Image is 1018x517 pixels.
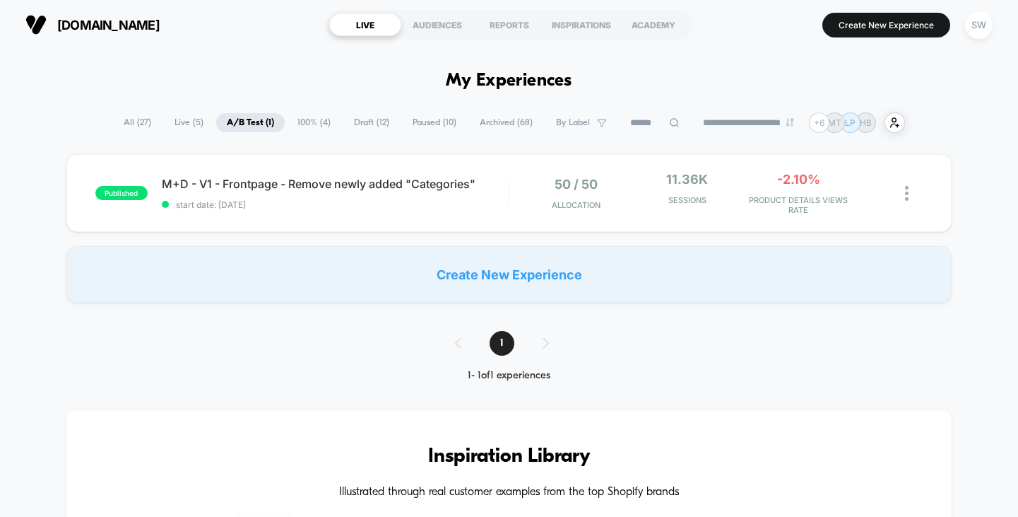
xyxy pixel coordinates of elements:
[809,112,829,133] div: + 6
[635,195,740,205] span: Sessions
[469,113,543,132] span: Archived ( 68 )
[965,11,993,39] div: SW
[777,172,820,187] span: -2.10%
[329,13,401,36] div: LIVE
[845,117,856,128] p: LP
[473,13,545,36] div: REPORTS
[617,13,689,36] div: ACADEMY
[961,11,997,40] button: SW
[905,186,908,201] img: close
[555,177,598,192] span: 50 / 50
[162,199,509,210] span: start date: [DATE]
[860,117,872,128] p: HB
[164,113,214,132] span: Live ( 5 )
[490,331,514,356] span: 1
[216,113,285,132] span: A/B Test ( 1 )
[401,13,473,36] div: AUDIENCES
[822,13,950,37] button: Create New Experience
[552,200,600,210] span: Allocation
[162,177,509,191] span: M+D - V1 - Frontpage - Remove newly added "Categories"
[746,195,851,215] span: PRODUCT DETAILS VIEWS RATE
[441,370,577,382] div: 1 - 1 of 1 experiences
[109,446,910,468] h3: Inspiration Library
[113,113,162,132] span: All ( 27 )
[556,117,590,128] span: By Label
[786,118,794,127] img: end
[666,172,708,187] span: 11.36k
[21,13,164,36] button: [DOMAIN_NAME]
[109,486,910,499] h4: Illustrated through real customer examples from the top Shopify brands
[25,14,47,35] img: Visually logo
[402,113,467,132] span: Paused ( 10 )
[95,186,148,200] span: published
[545,13,617,36] div: INSPIRATIONS
[287,113,341,132] span: 100% ( 4 )
[343,113,400,132] span: Draft ( 12 )
[446,71,572,91] h1: My Experiences
[66,246,952,303] div: Create New Experience
[828,117,841,128] p: MT
[57,18,160,33] span: [DOMAIN_NAME]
